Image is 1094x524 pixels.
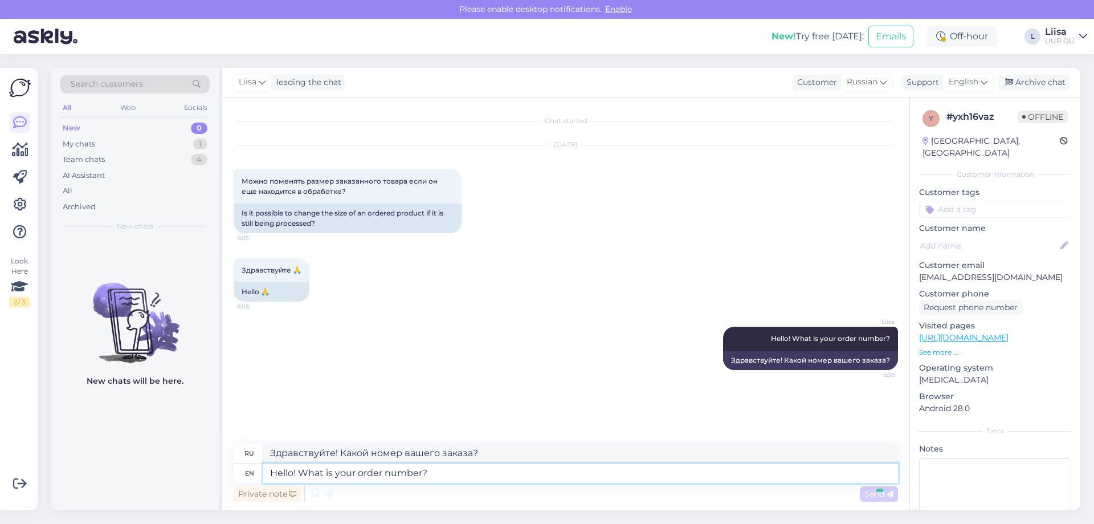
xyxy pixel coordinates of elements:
[922,135,1060,159] div: [GEOGRAPHIC_DATA], [GEOGRAPHIC_DATA]
[63,201,96,213] div: Archived
[919,259,1071,271] p: Customer email
[237,302,280,311] span: 8:06
[60,100,74,115] div: All
[793,76,837,88] div: Customer
[1045,27,1087,46] a: LiisaUUR OÜ
[919,362,1071,374] p: Operating system
[771,334,890,343] span: Hello! What is your order number?
[868,26,913,47] button: Emails
[1024,29,1040,44] div: L
[1045,36,1075,46] div: UUR OÜ
[9,77,31,99] img: Askly Logo
[919,271,1071,283] p: [EMAIL_ADDRESS][DOMAIN_NAME]
[118,100,138,115] div: Web
[63,185,72,197] div: All
[234,204,462,233] div: Is it possible to change the size of an ordered product if it is still being processed?
[242,177,439,196] span: Можно поменять размер заказанного товара если он еще находится в обработке?
[919,391,1071,403] p: Browser
[771,31,796,42] b: New!
[919,222,1071,234] p: Customer name
[9,256,30,307] div: Look Here
[771,30,864,43] div: Try free [DATE]:
[63,123,80,134] div: New
[919,186,1071,198] p: Customer tags
[9,297,30,307] div: 2 / 3
[919,426,1071,436] div: Extra
[919,169,1071,180] div: Customer information
[239,76,256,88] span: Liisa
[929,114,933,123] span: y
[191,123,207,134] div: 0
[234,140,898,150] div: [DATE]
[723,351,898,370] div: Здравствуйте! Какой номер вашего заказа?
[902,76,939,88] div: Support
[272,76,341,88] div: leading the chat
[919,347,1071,358] p: See more ...
[920,239,1058,252] input: Add name
[117,221,153,231] span: New chats
[237,234,280,242] span: 8:05
[919,300,1022,315] div: Request phone number
[919,320,1071,332] p: Visited pages
[919,443,1071,455] p: Notes
[1045,27,1075,36] div: Liisa
[182,100,210,115] div: Socials
[193,139,207,150] div: 1
[847,76,877,88] span: Russian
[51,262,219,365] img: No chats
[63,139,95,150] div: My chats
[919,374,1071,386] p: [MEDICAL_DATA]
[234,116,898,126] div: Chat started
[191,154,207,165] div: 4
[602,4,635,14] span: Enable
[852,371,895,379] span: 8:38
[87,375,183,387] p: New chats will be here.
[242,266,301,274] span: Здравствуйте 🙏
[71,78,143,90] span: Search customers
[63,170,105,181] div: AI Assistant
[852,318,895,326] span: Liisa
[63,154,105,165] div: Team chats
[234,282,309,302] div: Hello 🙏
[998,75,1070,90] div: Archive chat
[919,288,1071,300] p: Customer phone
[919,332,1009,343] a: [URL][DOMAIN_NAME]
[949,76,978,88] span: English
[1018,111,1068,123] span: Offline
[919,201,1071,218] input: Add a tag
[927,26,997,47] div: Off-hour
[919,403,1071,415] p: Android 28.0
[946,110,1018,124] div: # yxh16vaz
